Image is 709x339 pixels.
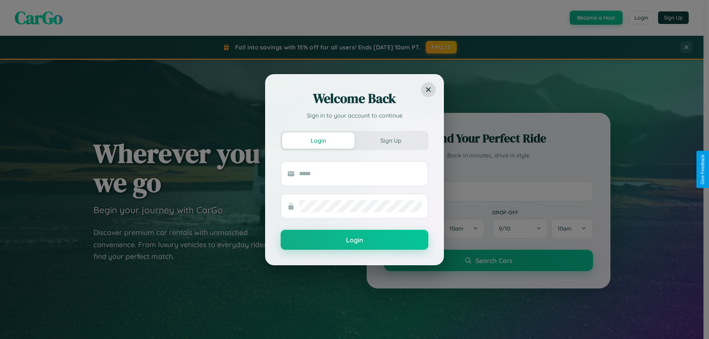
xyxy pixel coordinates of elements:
[281,90,428,107] h2: Welcome Back
[700,155,705,184] div: Give Feedback
[354,132,427,149] button: Sign Up
[281,230,428,250] button: Login
[281,111,428,120] p: Sign in to your account to continue
[282,132,354,149] button: Login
